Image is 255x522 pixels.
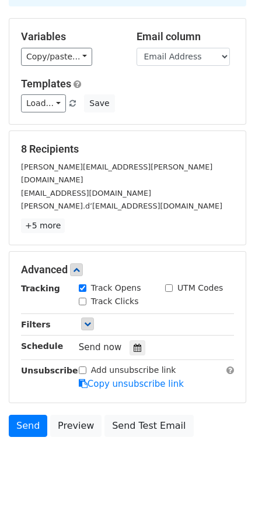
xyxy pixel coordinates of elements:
small: [PERSON_NAME][EMAIL_ADDRESS][PERSON_NAME][DOMAIN_NAME] [21,163,212,185]
button: Save [84,94,114,112]
label: Track Opens [91,282,141,294]
a: Load... [21,94,66,112]
a: Copy/paste... [21,48,92,66]
a: Preview [50,415,102,437]
small: [PERSON_NAME].d’[EMAIL_ADDRESS][DOMAIN_NAME] [21,202,222,210]
a: Send Test Email [104,415,193,437]
label: Track Clicks [91,295,139,308]
strong: Unsubscribe [21,366,78,375]
h5: Advanced [21,263,234,276]
a: Templates [21,77,71,90]
a: Copy unsubscribe link [79,379,184,389]
small: [EMAIL_ADDRESS][DOMAIN_NAME] [21,189,151,197]
strong: Tracking [21,284,60,293]
h5: Email column [137,30,235,43]
strong: Filters [21,320,51,329]
a: Send [9,415,47,437]
span: Send now [79,342,122,352]
iframe: Chat Widget [197,466,255,522]
a: +5 more [21,218,65,233]
h5: 8 Recipients [21,143,234,156]
h5: Variables [21,30,119,43]
label: Add unsubscribe link [91,364,176,376]
strong: Schedule [21,341,63,351]
label: UTM Codes [177,282,223,294]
